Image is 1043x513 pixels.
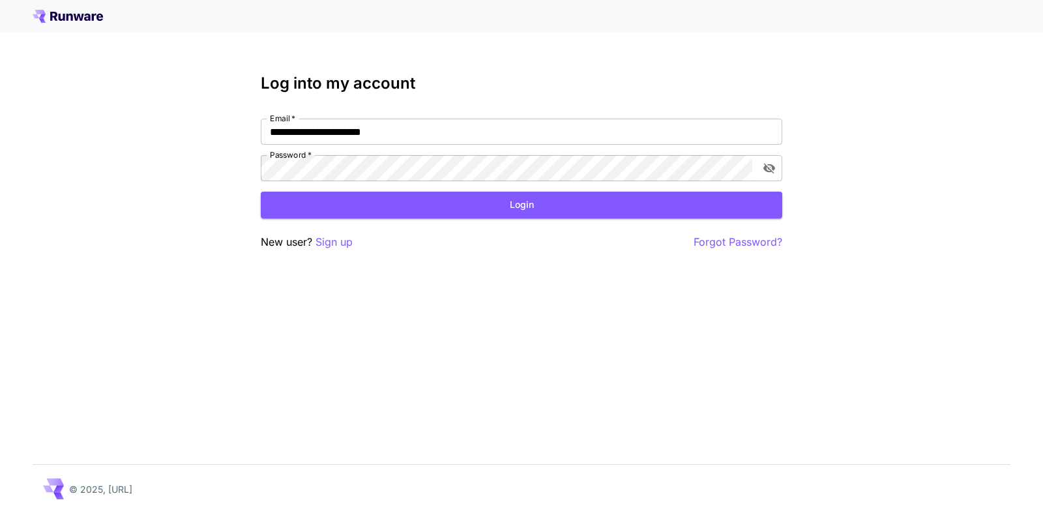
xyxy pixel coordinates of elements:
[270,113,295,124] label: Email
[261,74,782,93] h3: Log into my account
[757,156,781,180] button: toggle password visibility
[270,149,312,160] label: Password
[694,234,782,250] button: Forgot Password?
[261,234,353,250] p: New user?
[316,234,353,250] button: Sign up
[261,192,782,218] button: Login
[69,482,132,496] p: © 2025, [URL]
